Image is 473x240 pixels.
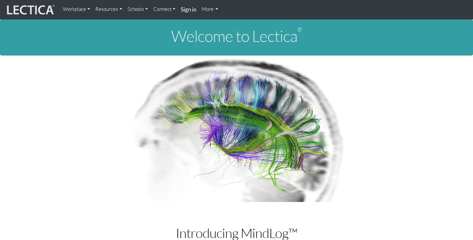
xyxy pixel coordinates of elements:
a: Schools [125,3,151,16]
a: Resources [93,3,125,16]
img: lecticalive [5,4,55,16]
a: Connect [151,3,178,16]
a: Sign in [178,3,199,17]
h1: Welcome to Lectica [5,27,468,45]
img: Human Connectome Project Image [126,56,347,202]
a: Workplace [60,3,93,16]
strong: Sign in [181,6,196,13]
a: More [199,3,221,16]
sup: ® [297,26,302,33]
